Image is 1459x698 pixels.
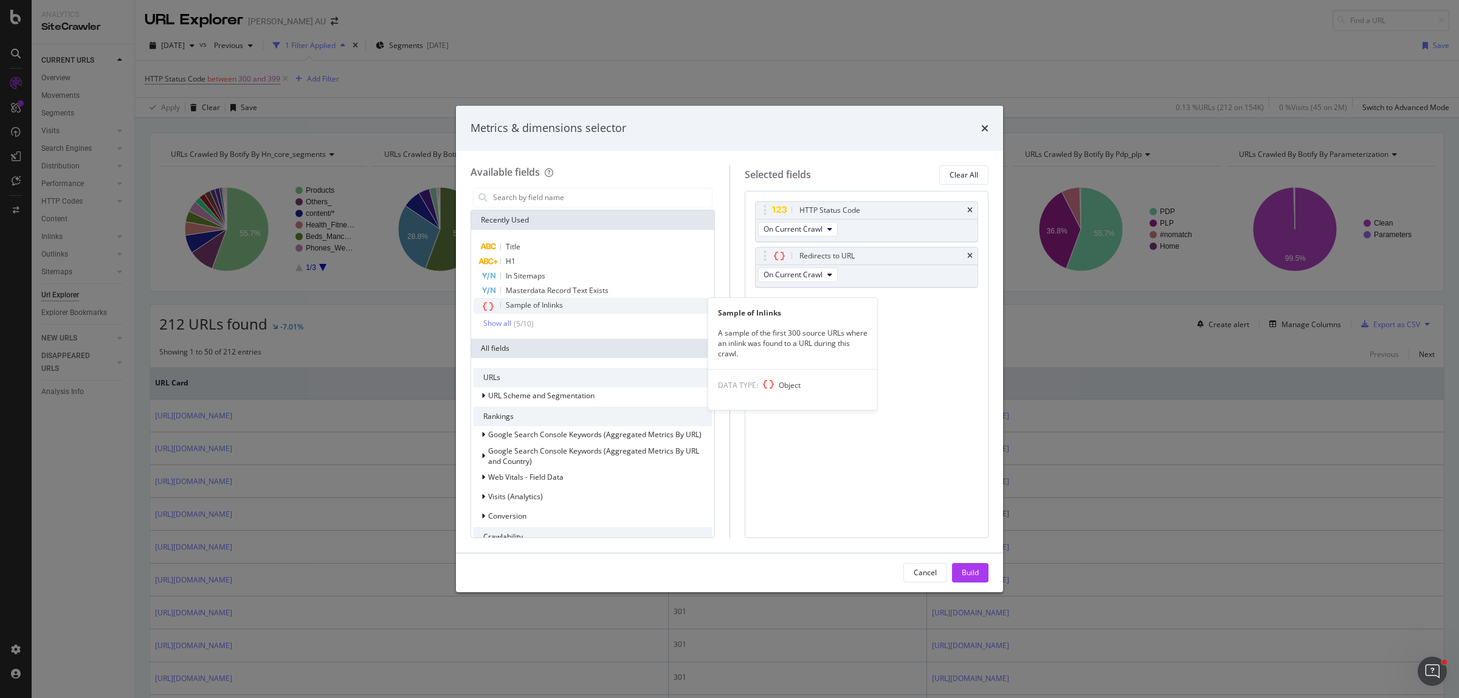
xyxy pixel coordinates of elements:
[745,168,811,182] div: Selected fields
[755,201,979,242] div: HTTP Status CodetimesOn Current Crawl
[708,308,877,318] div: Sample of Inlinks
[471,120,626,136] div: Metrics & dimensions selector
[471,165,540,179] div: Available fields
[488,390,595,401] span: URL Scheme and Segmentation
[962,567,979,578] div: Build
[764,224,823,234] span: On Current Crawl
[474,527,712,547] div: Crawlability
[471,210,714,230] div: Recently Used
[779,380,801,390] span: Object
[474,368,712,387] div: URLs
[903,563,947,582] button: Cancel
[708,328,877,359] div: A sample of the first 300 source URLs where an inlink was found to a URL during this crawl.
[492,188,712,207] input: Search by field name
[488,472,564,482] span: Web Vitals - Field Data
[799,250,855,262] div: Redirects to URL
[950,170,978,180] div: Clear All
[488,511,526,521] span: Conversion
[758,268,838,282] button: On Current Crawl
[471,339,714,358] div: All fields
[474,407,712,426] div: Rankings
[764,269,823,280] span: On Current Crawl
[483,319,511,328] div: Show all
[506,285,609,295] span: Masterdata Record Text Exists
[506,241,520,252] span: Title
[758,222,838,237] button: On Current Crawl
[506,256,516,266] span: H1
[506,300,563,310] span: Sample of Inlinks
[1418,657,1447,686] iframe: Intercom live chat
[967,207,973,214] div: times
[939,165,988,185] button: Clear All
[799,204,860,216] div: HTTP Status Code
[506,271,545,281] span: In Sitemaps
[456,106,1003,592] div: modal
[488,491,543,502] span: Visits (Analytics)
[967,252,973,260] div: times
[981,120,988,136] div: times
[914,567,937,578] div: Cancel
[952,563,988,582] button: Build
[488,446,699,466] span: Google Search Console Keywords (Aggregated Metrics By URL and Country)
[755,247,979,288] div: Redirects to URLtimesOn Current Crawl
[511,319,534,329] div: ( 5 / 10 )
[718,380,758,390] span: DATA TYPE:
[488,429,702,440] span: Google Search Console Keywords (Aggregated Metrics By URL)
